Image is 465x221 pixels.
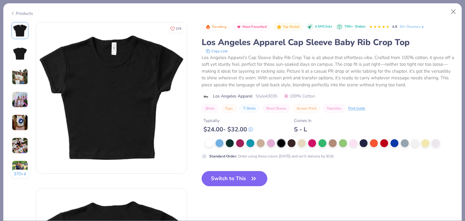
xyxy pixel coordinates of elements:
[10,170,30,179] button: 370+
[202,54,455,88] div: Los Angeles Apparel's Cap Sleeve Baby Rib Crop Top is all about that effortless vibe. Crafted fro...
[176,27,181,30] span: 275
[209,154,237,159] strong: Standard Order :
[392,24,397,29] span: 4.8
[206,25,210,29] img: Trending sort
[323,104,345,113] button: Transfers
[293,104,320,113] button: Screen Print
[348,106,365,111] div: Print Guide
[355,24,365,29] span: Orders
[369,22,390,32] div: 4.8 Stars
[262,104,290,113] button: Short Sleeve
[315,24,332,29] span: 4.5M Clicks
[233,23,270,31] button: Badge Button
[12,137,28,154] img: User generated content
[221,104,236,113] button: Tops
[36,22,187,173] img: Front
[209,153,334,159] div: Order using these colors [DATE] and we’ll delivery by 9/18.
[283,25,300,28] span: Top Rated
[202,37,455,48] div: Los Angeles Apparel Cap Sleeve Baby Rib Crop Top
[273,23,302,31] button: Badge Button
[236,25,241,29] img: Most Favorited sort
[12,91,28,108] img: User generated content
[213,93,252,99] span: Los Angeles Apparel
[400,24,425,29] a: 50+ Reviews
[256,93,277,99] span: Style 43035
[202,94,210,99] img: brand logo
[12,160,28,177] img: User generated content
[12,68,28,85] img: User generated content
[202,23,229,31] button: Badge Button
[294,117,312,124] div: Comes In
[13,23,27,38] img: Front
[167,24,184,33] button: Like
[277,25,282,29] img: Top Rated sort
[203,117,253,124] div: Typically
[203,126,253,133] div: $ 24.00 - $ 32.00
[239,104,259,113] button: T-Shirts
[448,6,459,18] button: Close
[242,25,267,28] span: Most Favorited
[284,93,315,99] span: 100% Cotton
[202,104,218,113] button: Shirts
[294,126,312,133] div: S - L
[12,114,28,131] img: User generated content
[13,46,27,61] img: Back
[345,24,365,29] div: 700+
[202,171,267,186] button: Switch to This
[204,48,229,54] button: copy to clipboard
[212,25,226,28] span: Trending
[10,10,33,17] div: Products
